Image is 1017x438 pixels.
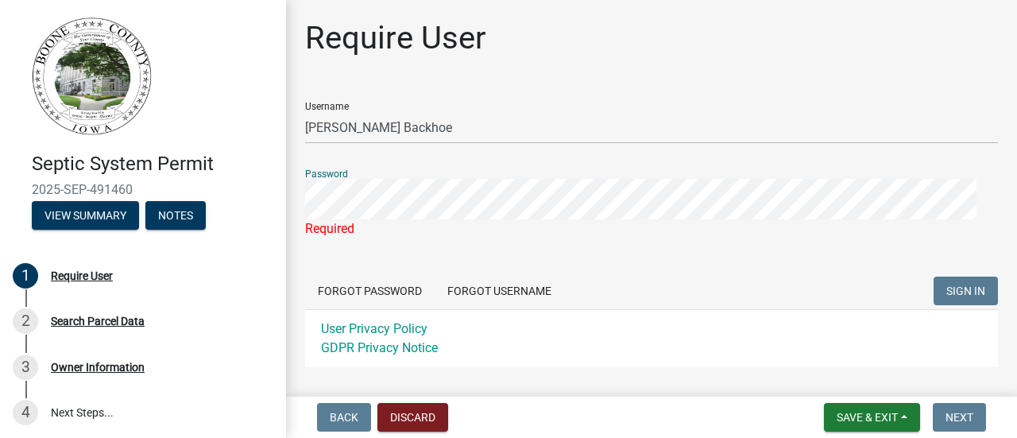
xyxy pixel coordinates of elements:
[945,411,973,424] span: Next
[377,403,448,432] button: Discard
[933,403,986,432] button: Next
[13,263,38,289] div: 1
[32,210,139,223] wm-modal-confirm: Summary
[51,362,145,373] div: Owner Information
[13,355,38,380] div: 3
[305,219,998,238] div: Required
[934,277,998,305] button: SIGN IN
[321,321,427,336] a: User Privacy Policy
[317,403,371,432] button: Back
[837,411,898,424] span: Save & Exit
[946,284,985,297] span: SIGN IN
[330,411,358,424] span: Back
[305,277,435,305] button: Forgot Password
[145,210,206,223] wm-modal-confirm: Notes
[32,182,254,197] span: 2025-SEP-491460
[51,270,113,281] div: Require User
[435,277,564,305] button: Forgot Username
[32,153,273,176] h4: Septic System Permit
[13,308,38,334] div: 2
[145,201,206,230] button: Notes
[13,400,38,425] div: 4
[321,340,438,355] a: GDPR Privacy Notice
[32,17,153,136] img: Boone County, Iowa
[32,201,139,230] button: View Summary
[51,316,145,327] div: Search Parcel Data
[305,382,998,413] a: SIGNUP
[824,403,920,432] button: Save & Exit
[305,19,486,57] h1: Require User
